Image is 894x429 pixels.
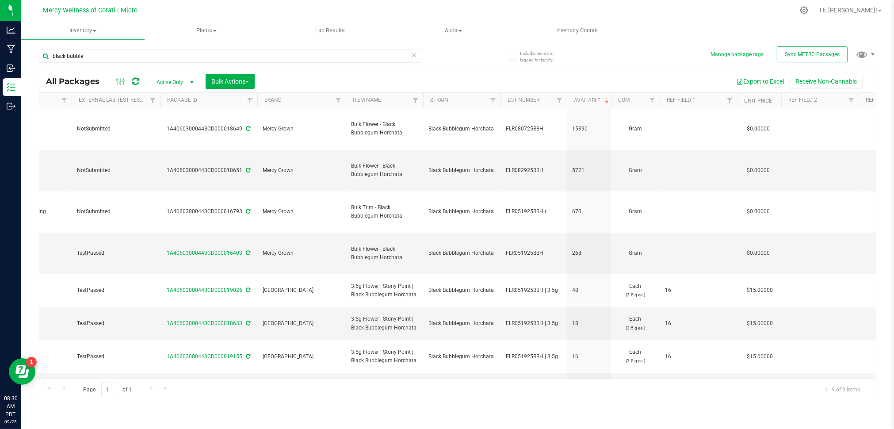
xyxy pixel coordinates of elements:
[7,102,15,111] inline-svg: Outbound
[428,166,495,175] span: Black Bubblegum Horchata
[245,167,251,173] span: Sync from Compliance System
[506,249,562,257] span: FLR051925BBH
[4,395,17,418] p: 08:30 AM PDT
[159,207,259,216] div: 1A40603000443CD000016793
[616,291,654,299] p: (3.5 g ea.)
[572,125,606,133] span: 15390
[263,319,340,328] span: [GEOGRAPHIC_DATA]
[206,74,255,89] button: Bulk Actions
[742,123,774,135] span: $0.00000
[506,286,562,295] span: FLR051925BBH | 3.5g
[263,125,340,133] span: Mercy Grown
[77,166,155,175] span: NotSubmitted
[145,21,268,40] a: Plants
[730,74,790,89] button: Export to Excel
[798,6,810,15] div: Manage settings
[428,125,495,133] span: Black Bubblegum Horchata
[264,97,282,103] a: Brand
[645,93,660,108] a: Filter
[508,97,539,103] a: Lot Number
[616,125,654,133] span: Gram
[263,166,340,175] span: Mercy Grown
[57,93,72,108] a: Filter
[263,286,340,295] span: [GEOGRAPHIC_DATA]
[506,319,562,328] span: FLR051925BBH | 3.5g
[428,286,495,295] span: Black Bubblegum Horchata
[616,324,654,332] p: (3.5 g ea.)
[7,26,15,34] inline-svg: Analytics
[159,166,259,175] div: 1A40603000443CD000018651
[351,282,418,299] span: 3.5g Flower | Stony Point | Black Bubblegum Horchata
[515,21,638,40] a: Inventory Counts
[788,97,817,103] a: Ref Field 2
[820,7,877,14] span: Hi, [PERSON_NAME]!
[39,50,421,63] input: Search Package ID, Item Name, SKU, Lot or Part Number...
[159,125,259,133] div: 1A40603000443CD000018649
[101,383,117,396] input: 1
[544,27,610,34] span: Inventory Counts
[667,97,695,103] a: Ref Field 1
[574,97,611,103] a: Available
[167,353,243,360] a: 1A40603000443CD000019155
[411,50,417,61] span: Clear
[351,203,418,220] span: Bulk Trim - Black Bubblegum Horchata
[818,383,867,396] span: 1 - 9 of 9 items
[616,166,654,175] span: Gram
[7,64,15,73] inline-svg: Inbound
[167,97,197,103] a: Package ID
[520,50,564,63] span: Include items not tagged for facility
[351,120,418,137] span: Bulk Flower - Black Bubblegum Horchata
[79,97,148,103] a: External Lab Test Result
[9,358,35,385] iframe: Resource center
[616,356,654,365] p: (3.5 g ea.)
[167,287,243,293] a: 1A40603000443CD000019026
[616,348,654,365] span: Each
[392,21,515,40] a: Audit
[616,207,654,216] span: Gram
[572,249,606,257] span: 268
[844,93,859,108] a: Filter
[26,357,37,368] iframe: Resource center unread badge
[665,286,732,295] span: 16
[428,207,495,216] span: Black Bubblegum Horchata
[351,315,418,332] span: 3.5g Flower | Stony Point | Black Bubblegum Horchata
[77,352,155,361] span: TestPassed
[506,125,562,133] span: FLR080725BBH
[46,77,108,86] span: All Packages
[430,97,448,103] a: Strain
[711,51,764,58] button: Manage package tags
[790,74,863,89] button: Receive Non-Cannabis
[506,166,562,175] span: FLR082925BBH
[506,207,562,216] span: FLR051925BBH.t
[245,287,251,293] span: Sync from Compliance System
[552,93,567,108] a: Filter
[428,249,495,257] span: Black Bubblegum Horchata
[211,78,249,85] span: Bulk Actions
[43,7,138,14] span: Mercy Wellness of Cotati | Micro
[665,352,732,361] span: 16
[77,319,155,328] span: TestPassed
[245,353,251,360] span: Sync from Compliance System
[268,21,392,40] a: Lab Results
[572,207,606,216] span: 670
[263,249,340,257] span: Mercy Grown
[351,162,418,179] span: Bulk Flower - Black Bubblegum Horchata
[145,27,267,34] span: Plants
[7,45,15,54] inline-svg: Manufacturing
[616,249,654,257] span: Gram
[351,348,418,365] span: 3.5g Flower | Stony Point | Black Bubblegum Horchata
[77,207,155,216] span: NotSubmitted
[785,51,840,57] span: Sync METRC Packages
[742,317,777,330] span: $15.00000
[742,205,774,218] span: $0.00000
[744,98,772,104] a: Unit Price
[21,21,145,40] a: Inventory
[742,350,777,363] span: $15.00000
[392,27,515,34] span: Audit
[263,207,340,216] span: Mercy Grown
[331,93,346,108] a: Filter
[742,164,774,177] span: $0.00000
[506,352,562,361] span: FLR051925BBH | 3.5g
[616,282,654,299] span: Each
[245,208,251,214] span: Sync from Compliance System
